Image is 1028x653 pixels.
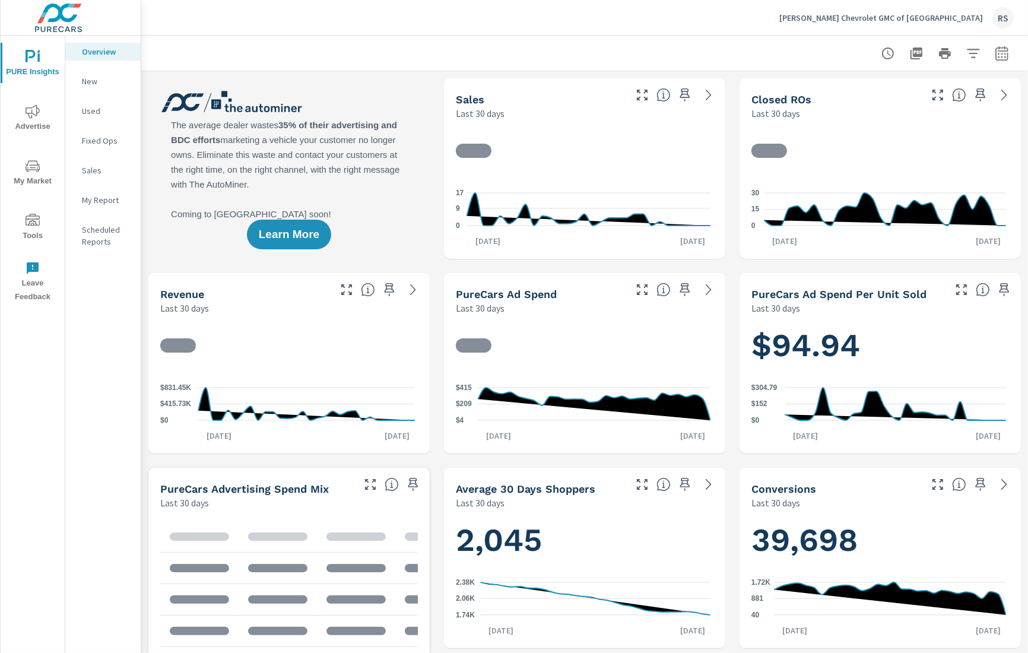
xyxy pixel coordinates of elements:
h5: Revenue [160,288,204,300]
div: My Report [65,191,141,209]
p: [DATE] [376,430,418,442]
h5: Conversions [751,483,816,495]
text: 1.74K [456,611,475,619]
span: This table looks at how you compare to the amount of budget you spend per channel as opposed to y... [385,477,399,492]
h1: 2,045 [456,520,713,560]
span: Save this to your personalized report [675,85,694,104]
div: Used [65,102,141,120]
h5: Sales [456,93,484,106]
text: 881 [751,595,763,603]
text: $152 [751,400,767,408]
span: Total cost of media for all PureCars channels for the selected dealership group over the selected... [656,283,671,297]
button: Make Fullscreen [928,85,947,104]
h5: PureCars Ad Spend Per Unit Sold [751,288,927,300]
p: [DATE] [198,430,240,442]
text: $415.73K [160,400,191,408]
a: See more details in report [404,280,423,299]
text: $304.79 [751,383,778,392]
span: My Market [4,159,61,188]
div: Sales [65,161,141,179]
div: New [65,72,141,90]
h5: Average 30 Days Shoppers [456,483,595,495]
button: Make Fullscreen [337,280,356,299]
p: [DATE] [967,430,1009,442]
span: Total sales revenue over the selected date range. [Source: This data is sourced from the dealer’s... [361,283,375,297]
text: $0 [160,416,169,424]
span: Save this to your personalized report [971,475,990,494]
text: $831.45K [160,383,191,392]
p: Last 30 days [751,301,800,315]
text: 2.38K [456,578,475,587]
text: 30 [751,189,760,197]
button: Make Fullscreen [928,475,947,494]
button: Make Fullscreen [633,85,652,104]
p: Last 30 days [751,496,800,510]
text: 0 [751,221,756,230]
text: $415 [456,383,472,392]
span: Learn More [259,229,319,240]
p: [DATE] [967,235,1009,247]
text: $0 [751,416,760,424]
p: [DATE] [481,625,522,636]
button: Print Report [933,42,957,65]
text: 15 [751,205,760,214]
span: Advertise [4,104,61,134]
p: Last 30 days [160,301,209,315]
p: Last 30 days [160,496,209,510]
p: Sales [82,164,131,176]
text: $4 [456,416,464,424]
p: [DATE] [672,430,713,442]
button: Apply Filters [962,42,985,65]
p: [PERSON_NAME] Chevrolet GMC of [GEOGRAPHIC_DATA] [779,12,983,23]
button: Make Fullscreen [952,280,971,299]
button: Make Fullscreen [633,475,652,494]
span: Save this to your personalized report [380,280,399,299]
p: [DATE] [478,430,519,442]
p: Last 30 days [751,106,800,121]
span: PURE Insights [4,50,61,79]
a: See more details in report [699,475,718,494]
span: Save this to your personalized report [675,280,694,299]
p: [DATE] [785,430,827,442]
p: [DATE] [967,625,1009,636]
button: Make Fullscreen [361,475,380,494]
span: Leave Feedback [4,261,61,304]
span: Number of Repair Orders Closed by the selected dealership group over the selected time range. [So... [952,88,966,102]
p: [DATE] [774,625,816,636]
p: Last 30 days [456,496,505,510]
p: Overview [82,46,131,58]
h5: PureCars Ad Spend [456,288,557,300]
span: Tools [4,214,61,243]
text: $209 [456,400,472,408]
h5: PureCars Advertising Spend Mix [160,483,329,495]
p: New [82,75,131,87]
button: Make Fullscreen [633,280,652,299]
p: Last 30 days [456,106,505,121]
div: nav menu [1,36,65,309]
text: 17 [456,189,464,197]
p: Last 30 days [456,301,505,315]
span: Save this to your personalized report [995,280,1014,299]
p: Fixed Ops [82,135,131,147]
p: Used [82,105,131,117]
button: "Export Report to PDF" [905,42,928,65]
span: Save this to your personalized report [404,475,423,494]
p: My Report [82,194,131,206]
a: See more details in report [699,280,718,299]
h1: 39,698 [751,520,1009,560]
a: See more details in report [699,85,718,104]
text: 9 [456,204,460,213]
p: [DATE] [764,235,805,247]
div: Overview [65,43,141,61]
p: [DATE] [672,235,713,247]
span: Average cost of advertising per each vehicle sold at the dealer over the selected date range. The... [976,283,990,297]
text: 1.72K [751,578,770,587]
a: See more details in report [995,475,1014,494]
a: See more details in report [995,85,1014,104]
p: Scheduled Reports [82,224,131,248]
p: [DATE] [672,625,713,636]
button: Learn More [247,220,331,249]
span: A rolling 30 day total of daily Shoppers on the dealership website, averaged over the selected da... [656,477,671,492]
text: 2.06K [456,594,475,603]
text: 0 [456,221,460,230]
